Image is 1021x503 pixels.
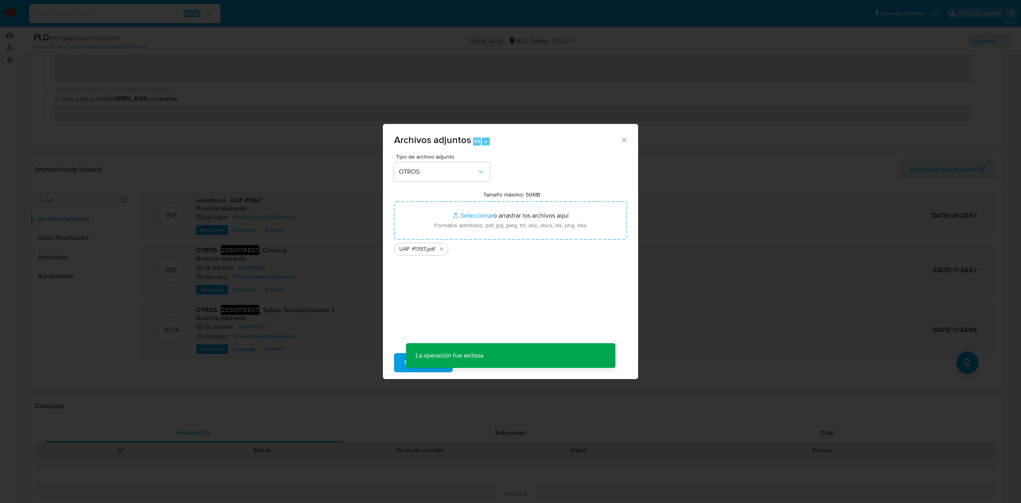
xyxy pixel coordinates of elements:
[399,168,477,176] span: OTROS
[466,354,492,371] span: Cancelar
[426,245,435,253] span: .pdf
[394,240,627,255] ul: Archivos seleccionados
[484,138,487,145] span: a
[399,245,426,253] span: UAF #1357
[404,354,442,371] span: Subir archivo
[394,353,453,372] button: Subir archivo
[437,244,446,254] button: Eliminar UAF #1357.pdf
[620,136,627,143] button: Cerrar
[394,162,490,181] button: OTROS
[474,138,480,145] span: Alt
[394,133,471,147] span: Archivos adjuntos
[406,343,493,368] p: La operación fue exitosa
[396,154,492,159] span: Tipo de archivo adjunto
[483,191,540,198] label: Tamaño máximo: 50MB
